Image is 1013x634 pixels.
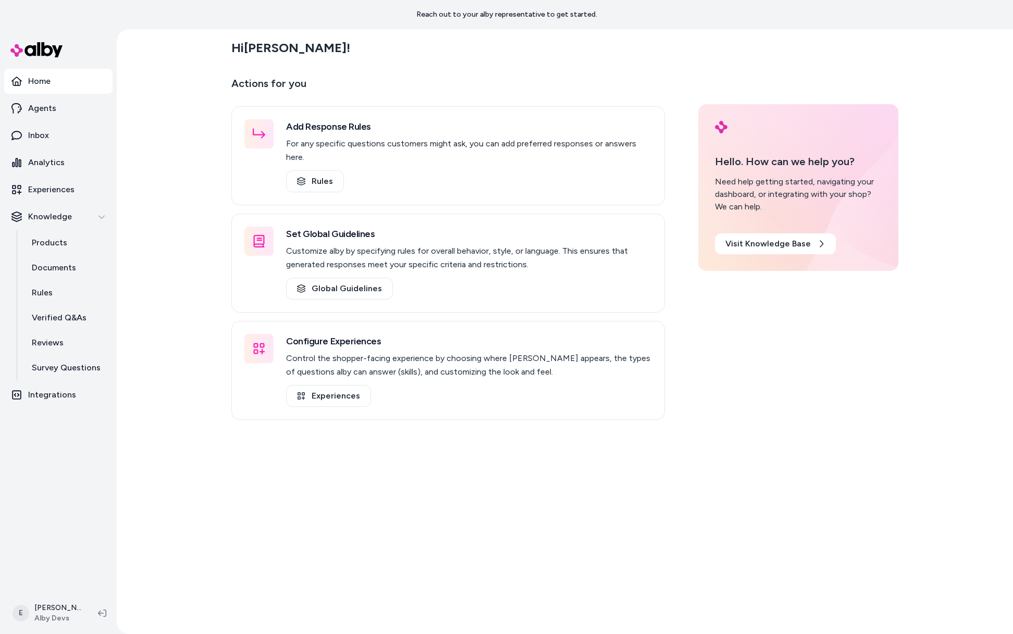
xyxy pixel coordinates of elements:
[4,96,113,121] a: Agents
[21,355,113,380] a: Survey Questions
[286,334,652,349] h3: Configure Experiences
[715,176,882,213] div: Need help getting started, navigating your dashboard, or integrating with your shop? We can help.
[21,255,113,280] a: Documents
[32,237,67,249] p: Products
[34,613,81,624] span: Alby Devs
[21,330,113,355] a: Reviews
[286,385,371,407] a: Experiences
[21,230,113,255] a: Products
[715,233,836,254] a: Visit Knowledge Base
[286,278,393,300] a: Global Guidelines
[4,150,113,175] a: Analytics
[32,362,101,374] p: Survey Questions
[286,170,344,192] a: Rules
[28,102,56,115] p: Agents
[231,40,350,56] h2: Hi [PERSON_NAME] !
[715,154,882,169] p: Hello. How can we help you?
[28,156,65,169] p: Analytics
[34,603,81,613] p: [PERSON_NAME]
[4,123,113,148] a: Inbox
[715,121,727,133] img: alby Logo
[286,244,652,271] p: Customize alby by specifying rules for overall behavior, style, or language. This ensures that ge...
[286,352,652,379] p: Control the shopper-facing experience by choosing where [PERSON_NAME] appears, the types of quest...
[28,389,76,401] p: Integrations
[6,596,90,630] button: E[PERSON_NAME]Alby Devs
[4,69,113,94] a: Home
[32,287,53,299] p: Rules
[4,204,113,229] button: Knowledge
[28,210,72,223] p: Knowledge
[4,382,113,407] a: Integrations
[286,227,652,241] h3: Set Global Guidelines
[286,137,652,164] p: For any specific questions customers might ask, you can add preferred responses or answers here.
[28,75,51,88] p: Home
[4,177,113,202] a: Experiences
[32,262,76,274] p: Documents
[28,183,75,196] p: Experiences
[28,129,49,142] p: Inbox
[21,280,113,305] a: Rules
[21,305,113,330] a: Verified Q&As
[231,75,665,100] p: Actions for you
[286,119,652,134] h3: Add Response Rules
[13,605,29,621] span: E
[32,312,87,324] p: Verified Q&As
[416,9,597,20] p: Reach out to your alby representative to get started.
[32,337,64,349] p: Reviews
[10,42,63,57] img: alby Logo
